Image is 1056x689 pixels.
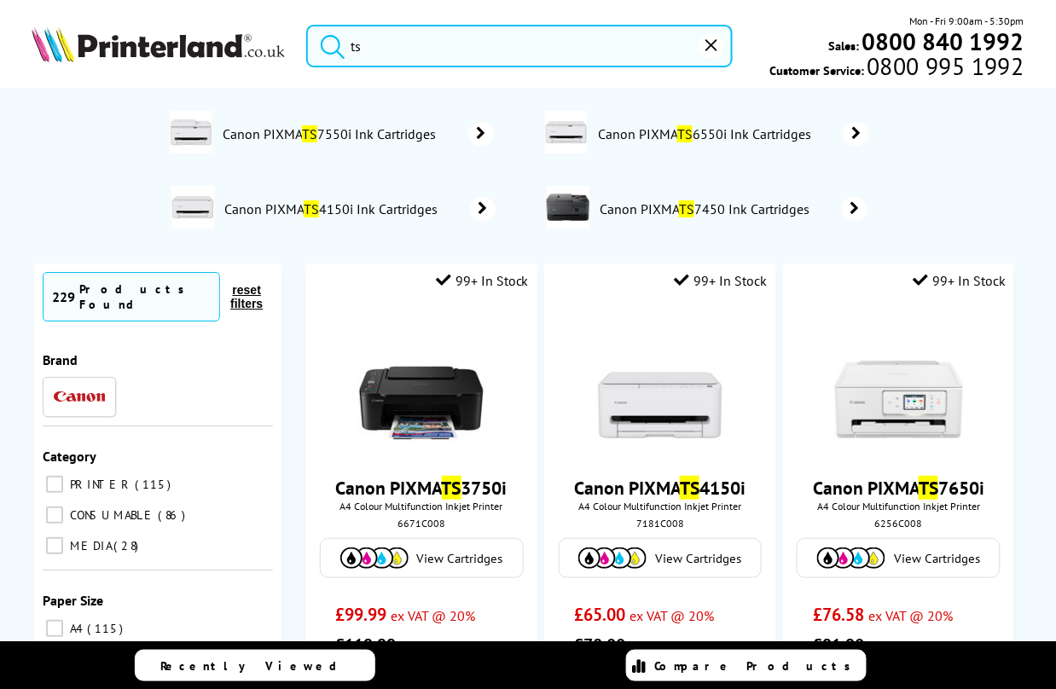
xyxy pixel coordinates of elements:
input: Search produc [306,25,733,67]
span: inc VAT [630,638,671,655]
a: View Cartridges [568,547,753,569]
img: Cartridges [578,547,647,569]
a: Canon PIXMATS7650i [813,476,984,500]
span: Brand [43,351,78,368]
span: Recently Viewed [160,658,354,674]
input: A4 115 [46,620,63,637]
mark: TS [302,125,317,142]
a: Canon PIXMATS3750i [336,476,508,500]
mark: TS [680,476,699,500]
img: TS7450a-Deptimage.jpg [547,186,589,229]
img: canon-ts6550i-deptimage.jpg [545,111,588,153]
span: MEDIA [66,538,112,553]
a: Canon PIXMATS7550i Ink Cartridges [221,111,494,157]
span: 28 [113,538,142,553]
span: £99.99 [336,604,387,626]
span: Canon PIXMA 7450 Ink Cartridges [598,200,816,217]
span: inc VAT [401,638,443,655]
a: Canon PIXMATS4150i [574,476,746,500]
span: View Cartridges [655,550,741,566]
a: Canon PIXMATS7450 Ink Cartridges [598,186,867,232]
input: PRINTER 115 [46,476,63,493]
span: 115 [135,477,175,492]
img: canon-ts4150i-deptimage.jpg [171,186,214,229]
mark: TS [919,476,938,500]
span: ex VAT @ 20% [868,607,953,624]
a: 0800 840 1992 [860,33,1024,49]
span: £76.58 [813,604,864,626]
span: 0800 995 1992 [864,58,1024,74]
span: Paper Size [43,592,103,609]
span: PRINTER [66,477,133,492]
span: £119.99 [336,634,397,657]
div: 99+ In Stock [675,272,768,289]
span: Category [43,448,96,465]
span: £65.00 [574,604,625,626]
span: A4 Colour Multifunction Inkjet Printer [314,500,528,512]
div: 7181C008 [557,517,763,530]
a: View Cartridges [806,547,991,569]
span: ex VAT @ 20% [630,607,714,624]
span: inc VAT [868,638,910,655]
span: View Cartridges [894,550,980,566]
b: 0800 840 1992 [862,26,1024,57]
mark: TS [679,200,694,217]
span: A4 [66,621,85,636]
img: canon-ts7550i-deptimage.jpg [170,111,212,153]
a: View Cartridges [329,547,514,569]
a: Canon PIXMATS6550i Ink Cartridges [596,111,869,157]
img: canon-ts3750i-front-small.jpg [357,319,485,447]
span: A4 Colour Multifunction Inkjet Printer [553,500,767,512]
mark: TS [304,200,319,217]
span: 86 [158,507,189,523]
span: View Cartridges [417,550,503,566]
div: 99+ In Stock [913,272,1006,289]
div: 6671C008 [318,517,524,530]
a: Recently Viewed [135,650,375,681]
span: Canon PIXMA 4150i Ink Cartridges [223,200,444,217]
mark: TS [442,476,461,500]
img: Canon [54,391,105,402]
span: Sales: [829,38,860,54]
img: Cartridges [340,547,409,569]
img: Cartridges [817,547,885,569]
span: Canon PIXMA 7550i Ink Cartridges [221,125,443,142]
span: 229 [52,288,75,305]
span: CONSUMABLE [66,507,156,523]
span: Mon - Fri 9:00am - 5:30pm [910,13,1024,29]
div: 6256C008 [796,517,1001,530]
input: CONSUMABLE 86 [46,507,63,524]
a: Canon PIXMATS4150i Ink Cartridges [223,186,496,232]
button: reset filters [220,282,273,311]
input: MEDIA 28 [46,537,63,554]
mark: TS [677,125,693,142]
img: canon-ts4150i-front-small.jpg [596,319,724,447]
span: A4 Colour Multifunction Inkjet Printer [792,500,1006,512]
img: canon-TS7650i-front-small.jpg [835,319,963,447]
span: £78.00 [574,634,625,657]
span: Compare Products [654,658,861,674]
span: 115 [87,621,127,636]
span: Canon PIXMA 6550i Ink Cartridges [596,125,818,142]
a: Printerland Logo [32,26,285,66]
span: Customer Service: [769,58,1024,78]
div: Products Found [79,281,211,312]
a: Compare Products [626,650,867,681]
span: ex VAT @ 20% [392,607,476,624]
div: 99+ In Stock [436,272,529,289]
img: Printerland Logo [32,26,285,62]
span: £91.90 [813,634,864,657]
